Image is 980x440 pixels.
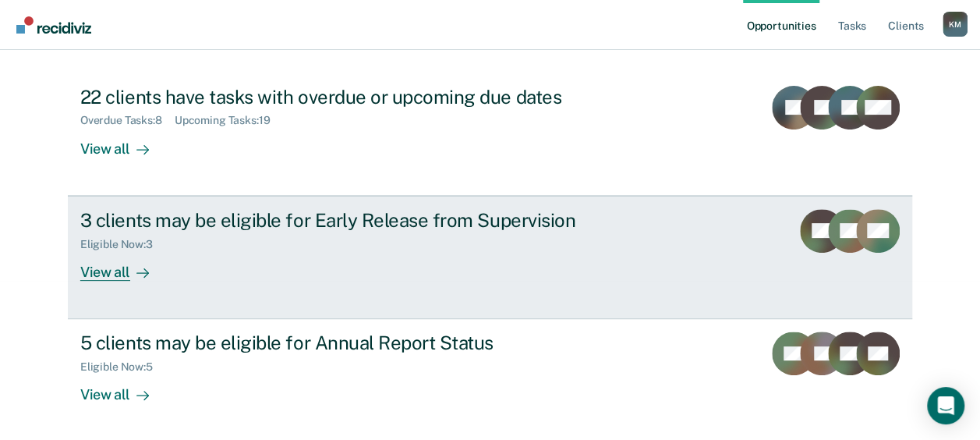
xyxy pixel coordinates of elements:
div: 5 clients may be eligible for Annual Report Status [80,332,628,354]
div: Open Intercom Messenger [927,387,964,424]
div: K M [943,12,968,37]
div: View all [80,250,168,281]
div: Upcoming Tasks : 19 [175,114,283,127]
div: Eligible Now : 3 [80,238,165,251]
div: 22 clients have tasks with overdue or upcoming due dates [80,86,628,108]
div: View all [80,374,168,404]
img: Recidiviz [16,16,91,34]
a: 3 clients may be eligible for Early Release from SupervisionEligible Now:3View all [68,196,912,319]
div: Overdue Tasks : 8 [80,114,175,127]
button: Profile dropdown button [943,12,968,37]
div: Eligible Now : 5 [80,360,165,374]
div: 3 clients may be eligible for Early Release from Supervision [80,209,628,232]
div: View all [80,127,168,158]
a: 22 clients have tasks with overdue or upcoming due datesOverdue Tasks:8Upcoming Tasks:19View all [68,73,912,196]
